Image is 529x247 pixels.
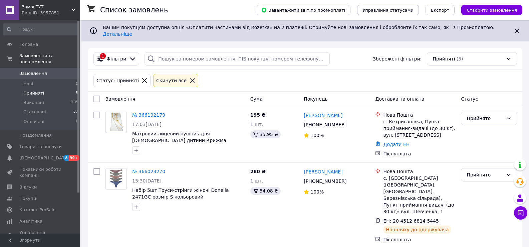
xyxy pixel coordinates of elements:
span: Головна [19,41,38,47]
span: Статус [461,96,478,102]
div: [PHONE_NUMBER] [302,176,348,186]
img: Фото товару [109,168,123,189]
span: 0 [76,119,78,125]
input: Пошук [3,23,79,35]
div: Cкинути все [155,77,188,84]
span: Завантажити звіт по пром-оплаті [261,7,345,13]
span: 0 [76,81,78,87]
button: Управління статусами [357,5,419,15]
a: Фото товару [105,168,127,190]
span: Експорт [431,8,450,13]
div: 54.08 ₴ [250,187,281,195]
span: 15:30[DATE] [132,178,162,183]
a: Фото товару [105,112,127,133]
span: 99+ [69,155,80,161]
a: Махровий лицевий рушник для [DEMOGRAPHIC_DATA] дитини Крижма дитяча махра 47х90 см біло-золотистий [132,131,231,150]
span: Cума [250,96,263,102]
span: Товари та послуги [19,144,62,150]
div: Ваш ID: 3957851 [22,10,80,16]
img: Фото товару [108,112,124,133]
div: Нова Пошта [383,168,456,175]
span: 205 [71,100,78,106]
span: Прийняті [433,55,455,62]
span: 100% [310,133,324,138]
span: 195 ₴ [250,112,266,118]
a: Створити замовлення [455,7,522,12]
button: Чат з покупцем [514,206,527,220]
span: Відгуки [19,184,37,190]
span: Покупець [304,96,327,102]
div: [PHONE_NUMBER] [302,120,348,129]
span: Вашим покупцям доступна опція «Оплатити частинами від Rozetka» на 2 платежі. Отримуйте нові замов... [103,25,497,37]
span: Скасовані [23,109,46,115]
a: Додати ЕН [383,142,410,147]
span: Створити замовлення [467,8,517,13]
span: Доставка та оплата [375,96,424,102]
span: ЕН: 20 4512 6814 5445 [383,218,439,224]
div: Післяплата [383,150,456,157]
span: Каталог ProSale [19,207,55,213]
span: 37 [73,109,78,115]
span: Управління статусами [362,8,414,13]
div: 35.95 ₴ [250,130,281,138]
span: Повідомлення [19,132,52,138]
a: [PERSON_NAME] [304,112,342,119]
span: Фільтри [106,55,126,62]
span: [DEMOGRAPHIC_DATA] [19,155,69,161]
span: Нові [23,81,33,87]
div: Статус: Прийняті [95,77,140,84]
a: Набір 5шт Труси-стрінги жіночі Donella 2471GC розмір S кольоровий [132,188,229,200]
div: с. Кетрисанівка, Пункт приймання-видачі (до 30 кг): вул. [STREET_ADDRESS] [383,118,456,138]
span: Замовлення та повідомлення [19,53,80,65]
span: Замовлення [105,96,135,102]
span: 17:03[DATE] [132,122,162,127]
span: 100% [310,189,324,195]
span: Оплачені [23,119,44,125]
span: Управління сайтом [19,230,62,242]
a: № 366023270 [132,169,165,174]
span: 280 ₴ [250,169,266,174]
span: Покупці [19,196,37,202]
button: Завантажити звіт по пром-оплаті [256,5,350,15]
button: Експорт [426,5,455,15]
button: Створити замовлення [461,5,522,15]
span: 5 [76,90,78,96]
span: 1 шт. [250,122,263,127]
div: На шляху до одержувача [383,226,451,234]
div: Нова Пошта [383,112,456,118]
h1: Список замовлень [100,6,168,14]
span: (5) [457,56,463,61]
div: Прийнято [467,171,503,178]
a: № 366192179 [132,112,165,118]
span: ЗамовТУТ [22,4,72,10]
div: Післяплата [383,236,456,243]
span: Збережені фільтри: [373,55,422,62]
a: [PERSON_NAME] [304,168,342,175]
span: Показники роботи компанії [19,166,62,178]
span: Замовлення [19,71,47,77]
span: Аналітика [19,218,42,224]
input: Пошук за номером замовлення, ПІБ покупця, номером телефону, Email, номером накладної [145,52,330,66]
span: 8 [63,155,69,161]
span: Виконані [23,100,44,106]
div: с. [GEOGRAPHIC_DATA] ([GEOGRAPHIC_DATA], [GEOGRAPHIC_DATA]. Березнівська сільрада), Пункт прийман... [383,175,456,215]
span: Прийняті [23,90,44,96]
span: 1 шт. [250,178,263,183]
a: Детальніше [103,31,132,37]
div: Прийнято [467,115,503,122]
